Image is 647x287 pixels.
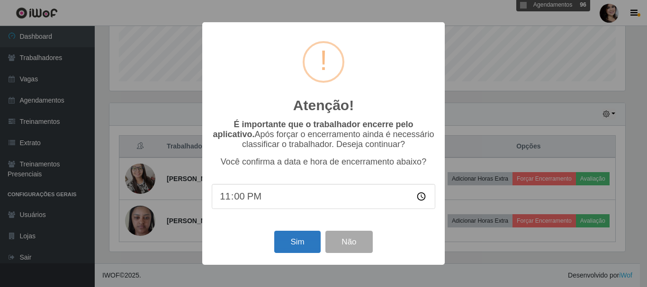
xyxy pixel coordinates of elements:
[274,231,320,253] button: Sim
[293,97,354,114] h2: Atenção!
[325,231,372,253] button: Não
[212,157,435,167] p: Você confirma a data e hora de encerramento abaixo?
[213,120,413,139] b: É importante que o trabalhador encerre pelo aplicativo.
[212,120,435,149] p: Após forçar o encerramento ainda é necessário classificar o trabalhador. Deseja continuar?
